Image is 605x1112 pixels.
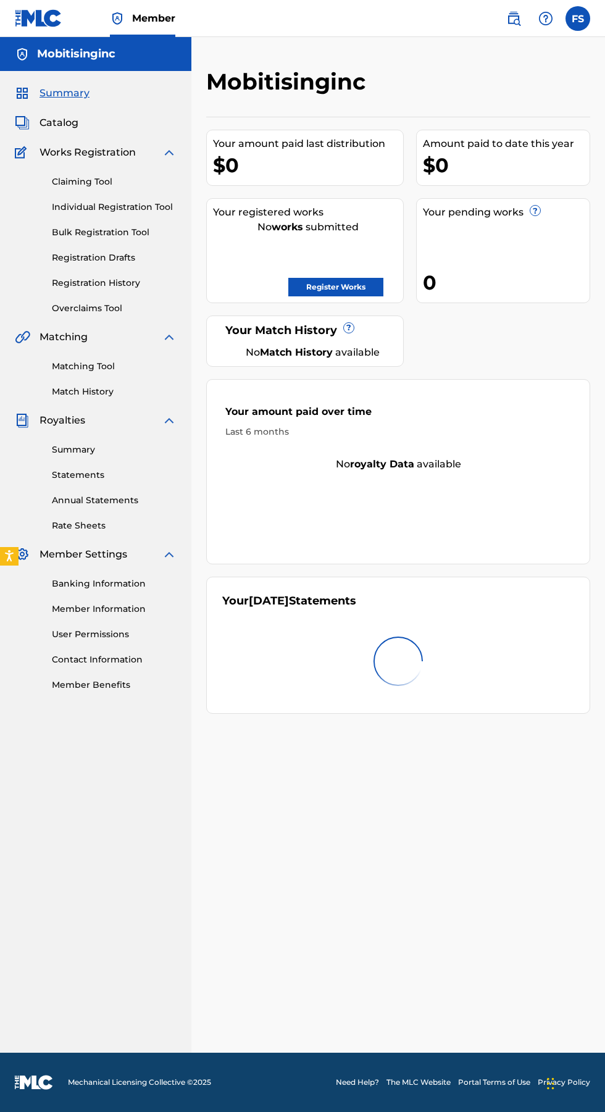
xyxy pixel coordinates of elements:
a: Member Information [52,603,177,616]
div: Last 6 months [225,425,571,438]
a: Registration Drafts [52,251,177,264]
div: 0 [423,269,590,296]
div: Amount paid to date this year [423,136,590,151]
a: Privacy Policy [538,1077,590,1088]
a: Matching Tool [52,360,177,373]
img: MLC Logo [15,9,62,27]
div: Your Statements [222,593,356,609]
img: expand [162,145,177,160]
a: Contact Information [52,653,177,666]
span: Matching [40,330,88,345]
a: Member Benefits [52,679,177,692]
img: Catalog [15,115,30,130]
span: [DATE] [249,594,289,608]
h2: Mobitisinginc [206,68,372,96]
span: Member [132,11,175,25]
a: Banking Information [52,577,177,590]
span: Works Registration [40,145,136,160]
a: Public Search [501,6,526,31]
a: Need Help? [336,1077,379,1088]
span: Mechanical Licensing Collective © 2025 [68,1077,211,1088]
img: Member Settings [15,547,30,562]
div: Drag [547,1065,554,1102]
a: Claiming Tool [52,175,177,188]
a: Match History [52,385,177,398]
a: Statements [52,469,177,482]
a: Annual Statements [52,494,177,507]
img: Top Rightsholder [110,11,125,26]
img: preloader [370,633,426,689]
strong: works [272,221,303,233]
div: Your Match History [222,322,388,339]
img: expand [162,547,177,562]
strong: royalty data [350,458,414,470]
img: Accounts [15,47,30,62]
strong: Match History [260,346,333,358]
div: Your registered works [213,205,403,220]
img: logo [15,1075,53,1090]
div: Help [533,6,558,31]
div: Your amount paid over time [225,404,571,425]
a: CatalogCatalog [15,115,78,130]
img: expand [162,330,177,345]
a: Registration History [52,277,177,290]
img: Matching [15,330,30,345]
img: expand [162,413,177,428]
span: ? [344,323,354,333]
span: Royalties [40,413,85,428]
div: No submitted [213,220,403,235]
span: Catalog [40,115,78,130]
div: User Menu [565,6,590,31]
iframe: Chat Widget [543,1053,605,1112]
span: Member Settings [40,547,127,562]
div: Your pending works [423,205,590,220]
a: Summary [52,443,177,456]
div: $0 [213,151,403,179]
img: search [506,11,521,26]
div: No available [238,345,388,360]
h5: Mobitisinginc [37,47,115,61]
a: Rate Sheets [52,519,177,532]
a: Bulk Registration Tool [52,226,177,239]
img: Royalties [15,413,30,428]
img: Works Registration [15,145,31,160]
img: help [538,11,553,26]
div: Your amount paid last distribution [213,136,403,151]
div: No available [207,457,590,472]
a: Register Works [288,278,383,296]
a: The MLC Website [386,1077,451,1088]
a: User Permissions [52,628,177,641]
a: SummarySummary [15,86,90,101]
span: ? [530,206,540,215]
a: Overclaims Tool [52,302,177,315]
img: Summary [15,86,30,101]
div: $0 [423,151,590,179]
a: Individual Registration Tool [52,201,177,214]
a: Portal Terms of Use [458,1077,530,1088]
span: Summary [40,86,90,101]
